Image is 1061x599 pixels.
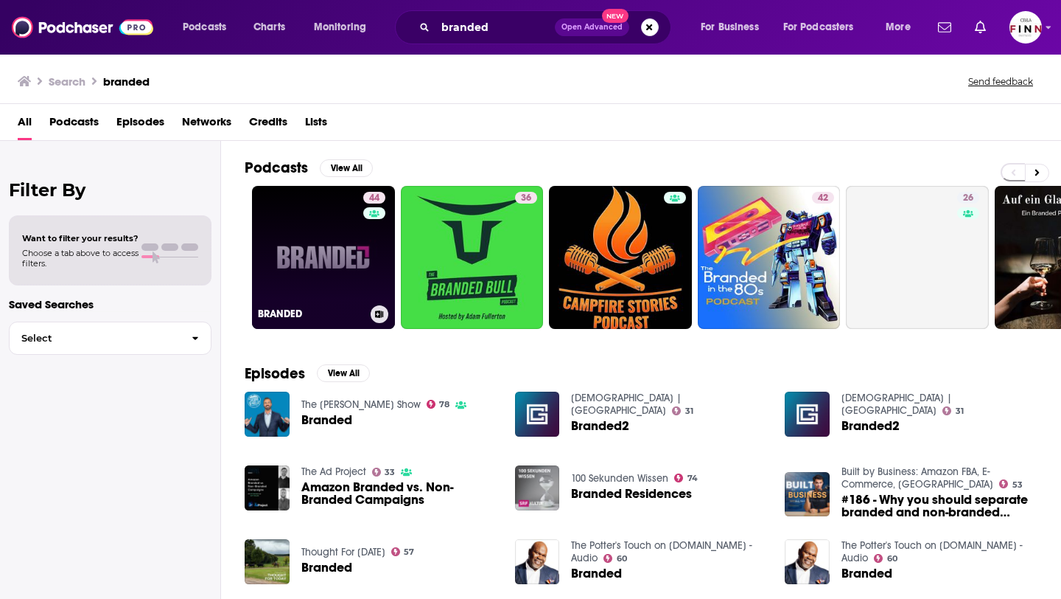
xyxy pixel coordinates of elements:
[963,191,973,206] span: 26
[301,414,352,426] a: Branded
[245,465,290,510] img: Amazon Branded vs. Non-Branded Campaigns
[812,192,834,204] a: 42
[515,392,560,437] a: Branded2
[404,549,414,555] span: 57
[372,468,396,477] a: 33
[964,75,1037,88] button: Send feedback
[245,159,308,177] h2: Podcasts
[685,408,693,415] span: 31
[875,15,929,39] button: open menu
[698,186,841,329] a: 42
[774,15,875,39] button: open menu
[515,539,560,584] img: Branded
[555,18,629,36] button: Open AdvancedNew
[785,392,830,437] img: Branded2
[687,475,698,482] span: 74
[245,539,290,584] img: Branded
[183,17,226,38] span: Podcasts
[22,248,139,269] span: Choose a tab above to access filters.
[617,555,627,562] span: 60
[385,469,395,476] span: 33
[301,465,366,478] a: The Ad Project
[9,297,211,311] p: Saved Searches
[571,472,668,485] a: 100 Sekunden Wissen
[409,10,685,44] div: Search podcasts, credits, & more...
[116,110,164,140] a: Episodes
[244,15,294,39] a: Charts
[818,191,828,206] span: 42
[841,420,900,432] span: Branded2
[603,554,627,563] a: 60
[887,555,897,562] span: 60
[314,17,366,38] span: Monitoring
[22,233,139,243] span: Want to filter your results?
[785,472,830,517] a: #186 - Why you should separate branded and non-branded keyword campaigns
[932,15,957,40] a: Show notifications dropdown
[1012,482,1023,488] span: 53
[672,406,693,415] a: 31
[245,364,370,383] a: EpisodesView All
[561,24,623,31] span: Open Advanced
[182,110,231,140] a: Networks
[305,110,327,140] a: Lists
[1009,11,1042,44] button: Show profile menu
[301,481,497,506] a: Amazon Branded vs. Non-Branded Campaigns
[515,465,560,510] img: Branded Residences
[969,15,992,40] a: Show notifications dropdown
[245,159,373,177] a: PodcastsView All
[571,539,752,564] a: The Potter's Touch on Lightsource.com - Audio
[571,488,692,500] a: Branded Residences
[320,159,373,177] button: View All
[841,567,892,580] a: Branded
[942,406,964,415] a: 31
[245,392,290,437] img: Branded
[49,75,85,89] h3: Search
[363,192,385,204] a: 44
[874,554,897,563] a: 60
[571,420,629,432] a: Branded2
[785,539,830,584] img: Branded
[18,110,32,140] a: All
[317,364,370,382] button: View All
[841,539,1023,564] a: The Potter's Touch on Lightsource.com - Audio
[258,308,365,320] h3: BRANDED
[49,110,99,140] a: Podcasts
[674,474,698,482] a: 74
[690,15,777,39] button: open menu
[253,17,285,38] span: Charts
[841,494,1037,519] a: #186 - Why you should separate branded and non-branded keyword campaigns
[571,392,682,417] a: Grace Community Church | Fremont
[701,17,759,38] span: For Business
[391,547,415,556] a: 57
[957,192,979,204] a: 26
[301,546,385,558] a: Thought For Today
[9,179,211,201] h2: Filter By
[103,75,150,89] h3: branded
[304,15,385,39] button: open menu
[886,17,911,38] span: More
[12,13,153,41] img: Podchaser - Follow, Share and Rate Podcasts
[301,398,421,411] a: The Jesse Kelly Show
[999,479,1023,488] a: 53
[9,322,211,355] button: Select
[1009,11,1042,44] img: User Profile
[172,15,245,39] button: open menu
[515,192,537,204] a: 36
[301,561,352,574] a: Branded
